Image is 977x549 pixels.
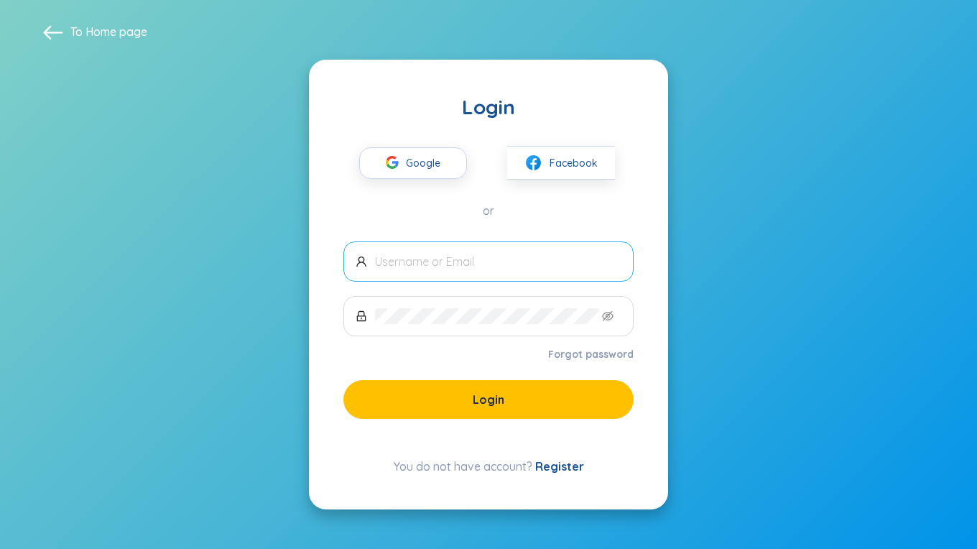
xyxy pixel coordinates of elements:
[356,310,367,322] span: lock
[602,310,613,322] span: eye-invisible
[343,203,634,218] div: or
[85,24,147,39] a: Home page
[343,94,634,120] div: Login
[375,254,621,269] input: Username or Email
[473,392,504,407] span: Login
[535,459,584,474] a: Register
[406,148,448,178] span: Google
[70,24,147,40] span: To
[507,146,615,180] button: facebookFacebook
[548,347,634,361] a: Forgot password
[343,380,634,419] button: Login
[524,154,542,172] img: facebook
[343,458,634,475] div: You do not have account?
[359,147,467,179] button: Google
[550,155,598,171] span: Facebook
[356,256,367,267] span: user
